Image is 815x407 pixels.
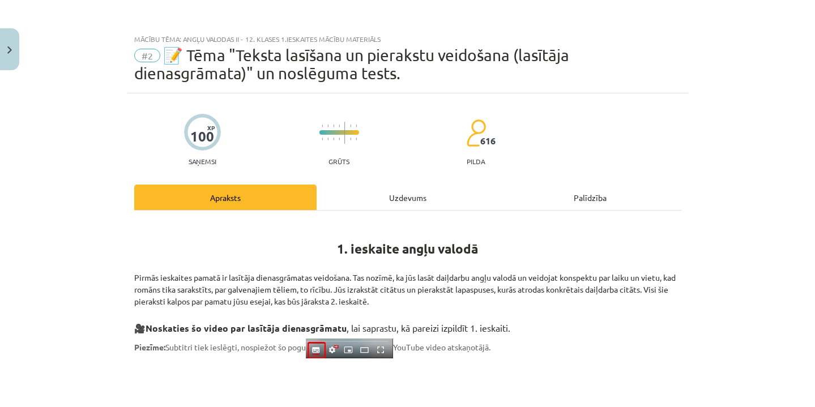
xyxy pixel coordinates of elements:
div: Mācību tēma: Angļu valodas ii - 12. klases 1.ieskaites mācību materiāls [134,35,681,43]
div: Apraksts [134,185,317,210]
img: icon-short-line-57e1e144782c952c97e751825c79c345078a6d821885a25fce030b3d8c18986b.svg [356,125,357,127]
span: #2 [134,49,160,62]
img: students-c634bb4e5e11cddfef0936a35e636f08e4e9abd3cc4e673bd6f9a4125e45ecb1.svg [466,119,486,147]
strong: Noskaties šo video par lasītāja dienasgrāmatu [146,322,347,334]
img: icon-short-line-57e1e144782c952c97e751825c79c345078a6d821885a25fce030b3d8c18986b.svg [356,138,357,140]
p: Pirmās ieskaites pamatā ir lasītāja dienasgrāmatas veidošana. Tas nozīmē, ka jūs lasāt daiļdarbu ... [134,260,681,307]
img: icon-close-lesson-0947bae3869378f0d4975bcd49f059093ad1ed9edebbc8119c70593378902aed.svg [7,46,12,54]
img: icon-short-line-57e1e144782c952c97e751825c79c345078a6d821885a25fce030b3d8c18986b.svg [350,125,351,127]
div: 100 [190,128,214,144]
img: icon-short-line-57e1e144782c952c97e751825c79c345078a6d821885a25fce030b3d8c18986b.svg [339,138,340,140]
img: icon-short-line-57e1e144782c952c97e751825c79c345078a6d821885a25fce030b3d8c18986b.svg [327,138,328,140]
span: XP [207,125,215,131]
strong: Piezīme: [134,342,165,352]
img: icon-short-line-57e1e144782c952c97e751825c79c345078a6d821885a25fce030b3d8c18986b.svg [327,125,328,127]
h3: 🎥 , lai saprastu, kā pareizi izpildīt 1. ieskaiti. [134,314,681,335]
img: icon-long-line-d9ea69661e0d244f92f715978eff75569469978d946b2353a9bb055b3ed8787d.svg [344,122,345,144]
img: icon-short-line-57e1e144782c952c97e751825c79c345078a6d821885a25fce030b3d8c18986b.svg [339,125,340,127]
span: Subtitri tiek ieslēgti, nospiežot šo pogu YouTube video atskaņotājā. [134,342,490,352]
img: icon-short-line-57e1e144782c952c97e751825c79c345078a6d821885a25fce030b3d8c18986b.svg [333,138,334,140]
p: Saņemsi [184,157,221,165]
span: 616 [480,136,496,146]
p: pilda [467,157,485,165]
div: Uzdevums [317,185,499,210]
strong: 1. ieskaite angļu valodā [337,241,478,257]
img: icon-short-line-57e1e144782c952c97e751825c79c345078a6d821885a25fce030b3d8c18986b.svg [322,138,323,140]
img: icon-short-line-57e1e144782c952c97e751825c79c345078a6d821885a25fce030b3d8c18986b.svg [322,125,323,127]
img: icon-short-line-57e1e144782c952c97e751825c79c345078a6d821885a25fce030b3d8c18986b.svg [350,138,351,140]
span: 📝 Tēma "Teksta lasīšana un pierakstu veidošana (lasītāja dienasgrāmata)" un noslēguma tests. [134,46,569,83]
img: icon-short-line-57e1e144782c952c97e751825c79c345078a6d821885a25fce030b3d8c18986b.svg [333,125,334,127]
p: Grūts [328,157,349,165]
div: Palīdzība [499,185,681,210]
